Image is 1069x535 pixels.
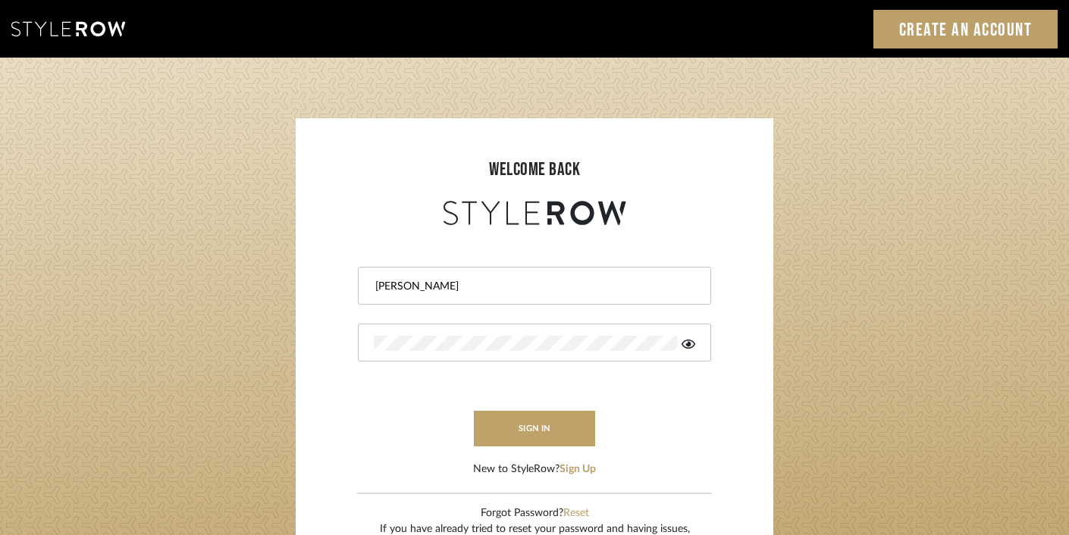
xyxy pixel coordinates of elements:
div: New to StyleRow? [473,461,596,477]
button: sign in [474,411,595,446]
button: Reset [563,505,589,521]
button: Sign Up [560,461,596,477]
input: Email Address [374,279,691,294]
a: Create an Account [873,10,1058,48]
div: Forgot Password? [380,505,690,521]
div: welcome back [311,156,758,183]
